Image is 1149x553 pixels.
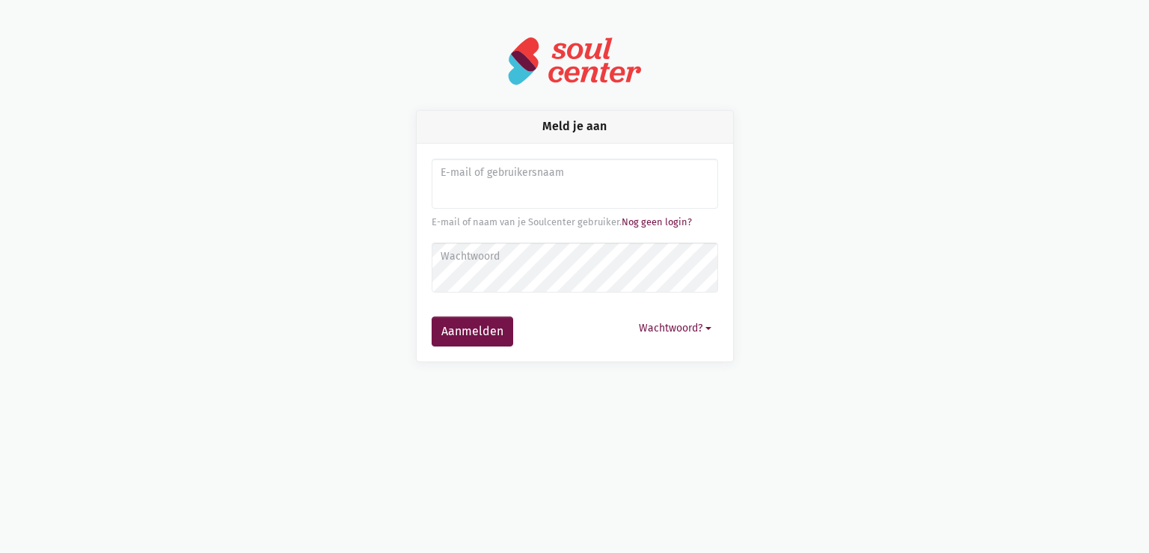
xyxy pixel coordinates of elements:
[632,317,718,340] button: Wachtwoord?
[417,111,733,143] div: Meld je aan
[432,159,718,346] form: Aanmelden
[441,248,708,265] label: Wachtwoord
[507,36,642,86] img: logo-soulcenter-full.svg
[432,215,718,230] div: E-mail of naam van je Soulcenter gebruiker.
[432,317,513,346] button: Aanmelden
[622,216,692,227] a: Nog geen login?
[441,165,708,181] label: E-mail of gebruikersnaam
